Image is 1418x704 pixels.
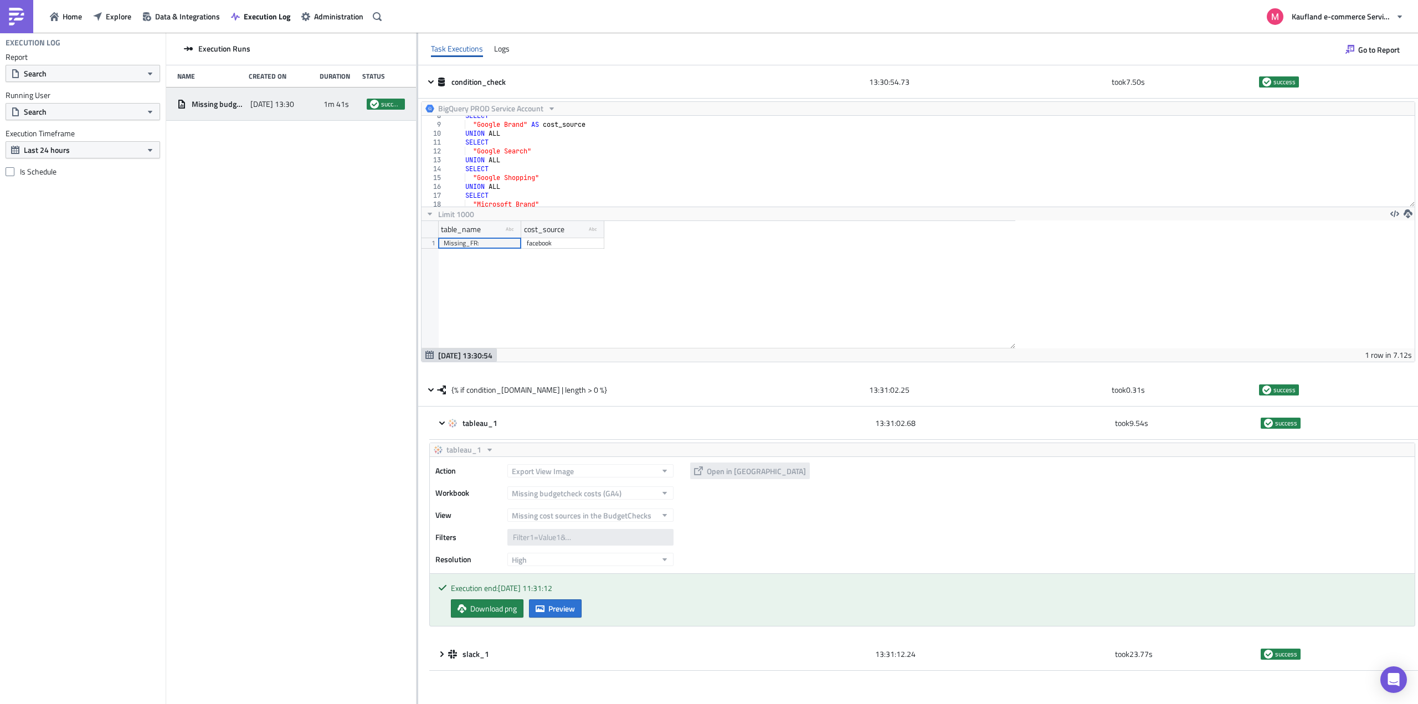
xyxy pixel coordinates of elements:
button: Go to Report [1340,40,1405,58]
div: 14 [422,165,448,173]
span: BigQuery PROD Service Account [438,102,543,115]
span: Home [63,11,82,22]
span: High [512,554,527,566]
span: success [1273,78,1296,86]
span: Execution Runs [198,44,250,54]
div: 12 [422,147,448,156]
div: 8 [422,111,448,120]
input: Filter1=Value1&... [507,529,674,546]
div: 13 [422,156,448,165]
span: Kaufland e-commerce Services GmbH & Co. KG [1292,11,1391,22]
div: 11 [422,138,448,147]
label: Is Schedule [6,167,160,177]
button: Explore [88,8,137,25]
span: success [1273,386,1296,394]
span: Last 24 hours [24,144,70,156]
div: 18 [422,200,448,209]
div: Open Intercom Messenger [1380,666,1407,693]
div: 15 [422,173,448,182]
div: took 9.54 s [1115,413,1256,433]
span: success [1264,650,1273,659]
div: 1 row in 7.12s [1365,348,1412,362]
div: Duration [320,72,357,80]
div: Status [362,72,399,80]
span: success [1262,386,1271,394]
div: took 23.77 s [1115,644,1256,664]
label: Execution Timeframe [6,129,160,138]
div: Logs [494,40,510,57]
span: Limit 1000 [438,208,474,220]
div: 13:31:02.25 [869,380,1106,400]
img: Avatar [1266,7,1285,26]
span: tableau_1 [463,418,499,428]
button: High [507,553,674,566]
button: Administration [296,8,369,25]
div: 13:30:54.73 [869,72,1106,92]
span: [DATE] 13:30 [250,99,294,109]
span: Missing budgetcheck costs (GA4) [192,99,245,109]
span: Data & Integrations [155,11,220,22]
button: Execution Log [225,8,296,25]
div: took 0.31 s [1112,380,1254,400]
a: Data & Integrations [137,8,225,25]
div: facebook [527,238,599,249]
a: Download png [451,599,523,618]
div: table_name [441,221,481,238]
span: success [370,100,379,109]
span: slack_1 [463,649,491,659]
label: Filters [435,529,502,546]
span: Download png [470,603,517,614]
button: Missing budgetcheck costs (GA4) [507,486,674,500]
span: Open in [GEOGRAPHIC_DATA] [707,465,806,477]
div: Execution end: [DATE] 11:31:12 [451,582,1406,594]
button: Open in [GEOGRAPHIC_DATA] [690,463,810,479]
span: Execution Log [244,11,290,22]
span: 1m 41s [323,99,349,109]
button: Search [6,103,160,120]
span: {% if condition_[DOMAIN_NAME] | length > 0 %} [451,385,607,395]
span: Administration [314,11,363,22]
button: Limit 1000 [422,207,478,220]
button: tableau_1 [430,443,498,456]
span: success [381,100,402,109]
span: [DATE] 13:30:54 [438,350,492,361]
span: Missing budgetcheck costs (GA4) [512,487,621,499]
div: took 7.50 s [1112,72,1254,92]
label: Running User [6,90,160,100]
label: Workbook [435,485,502,501]
span: success [1275,419,1297,428]
span: Search [24,68,47,79]
div: 9 [422,120,448,129]
span: success [1262,78,1271,86]
span: Missing cost sources in the BudgetChecks [512,510,651,521]
span: Search [24,106,47,117]
span: success [1264,419,1273,428]
button: Last 24 hours [6,141,160,158]
button: Home [44,8,88,25]
span: tableau_1 [446,443,481,456]
button: Preview [529,599,582,618]
label: Action [435,463,502,479]
img: PushMetrics [8,8,25,25]
div: 10 [422,129,448,138]
span: Go to Report [1358,44,1400,55]
div: Task Executions [431,40,483,57]
div: 13:31:12.24 [875,644,1109,664]
label: Report [6,52,160,62]
div: 17 [422,191,448,200]
span: success [1275,650,1297,659]
button: [DATE] 13:30:54 [422,348,497,362]
label: Resolution [435,551,502,568]
div: 13:31:02.68 [875,413,1109,433]
button: BigQuery PROD Service Account [422,102,560,115]
button: Search [6,65,160,82]
div: Created On [249,72,315,80]
div: Name [177,72,243,80]
button: Missing cost sources in the BudgetChecks [507,508,674,522]
span: Explore [106,11,131,22]
div: cost_source [524,221,564,238]
button: Kaufland e-commerce Services GmbH & Co. KG [1260,4,1410,29]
